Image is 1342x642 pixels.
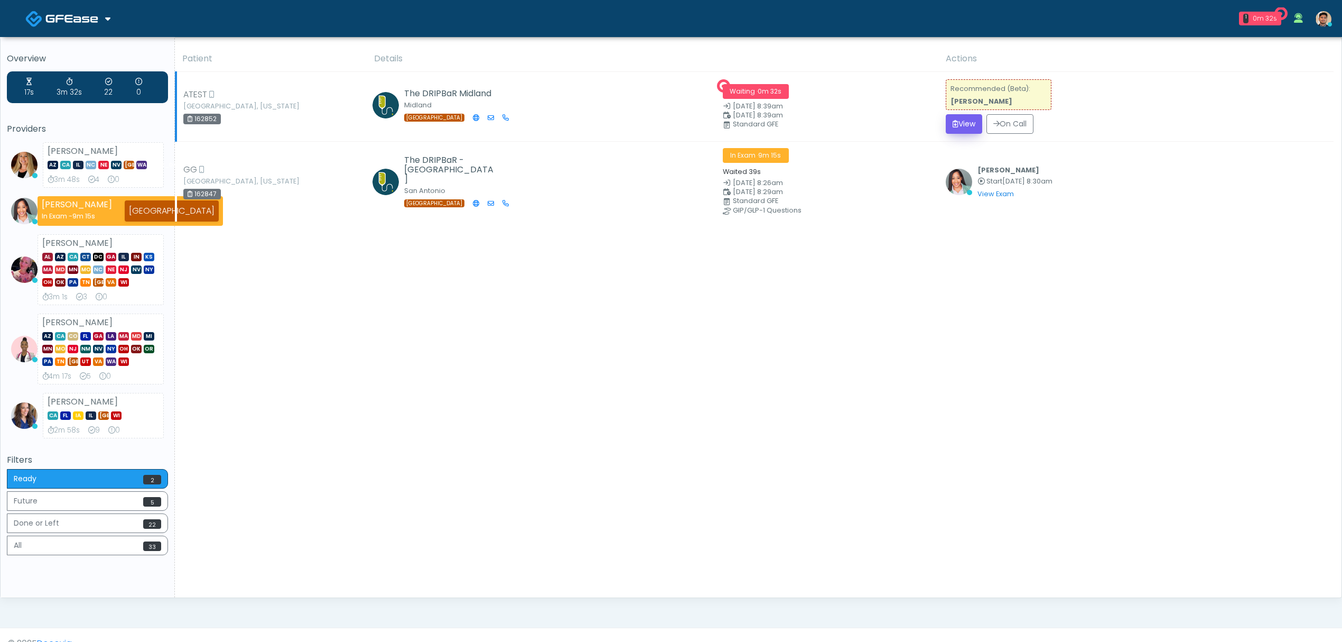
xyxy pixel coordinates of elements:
small: Date Created [723,180,933,187]
span: NY [106,345,116,353]
span: MO [80,265,91,274]
span: AL [42,253,53,261]
span: PA [42,357,53,366]
div: 0m 32s [1253,14,1277,23]
span: [DATE] 8:39am [733,111,783,120]
span: 9m 15s [758,151,781,160]
strong: [PERSON_NAME] [48,396,118,408]
span: [DATE] 8:30am [1002,177,1052,186]
h5: The DRIPBaR Midland [404,89,497,98]
span: WI [118,357,129,366]
h5: The DRIPBaR - [GEOGRAPHIC_DATA] [404,155,497,184]
span: WI [111,411,122,420]
img: Jennifer Ekeh [11,198,38,224]
div: Average Review Time [42,292,68,302]
div: Exams Completed [80,371,91,382]
span: OH [118,345,129,353]
span: AZ [42,332,53,341]
span: NM [80,345,91,353]
span: KS [144,253,154,261]
div: Extended Exams [99,371,111,382]
small: [GEOGRAPHIC_DATA], [US_STATE] [183,103,241,109]
span: PA [68,278,78,287]
span: AZ [55,253,66,261]
small: Recommended (Beta): [950,84,1030,106]
div: In Exam - [42,211,112,221]
a: 1 0m 32s [1233,7,1288,30]
span: VA [93,357,104,366]
h5: Overview [7,54,168,63]
img: Michael Nelson [372,169,399,195]
span: 5 [143,497,161,507]
span: IL [73,161,83,169]
div: Extended Exams [108,425,120,436]
div: Exams Completed [76,292,87,302]
div: Exams Completed [88,175,99,185]
strong: [PERSON_NAME] [950,97,1012,106]
span: OR [144,345,154,353]
span: 33 [143,542,161,551]
span: NC [93,265,104,274]
button: All33 [7,536,168,555]
h5: Providers [7,124,168,134]
div: 162847 [183,189,221,199]
span: CA [55,332,66,341]
img: Lindsey Morgan [11,256,38,283]
img: Docovia [25,10,43,27]
div: Extended Exams [96,292,107,302]
div: 162852 [183,114,221,124]
img: Kenner Medina [1316,11,1331,27]
span: [GEOGRAPHIC_DATA] [124,161,134,169]
span: [DATE] 8:29am [733,187,783,196]
small: Midland [404,100,432,109]
div: [GEOGRAPHIC_DATA] [125,200,219,222]
span: 9m 15s [72,212,95,221]
span: MA [42,265,53,274]
span: NV [93,345,104,353]
div: 1 [1243,14,1248,23]
span: MO [55,345,66,353]
img: Kristin Adams [11,402,38,429]
span: MI [144,332,154,341]
img: Jennifer Ekeh [946,169,972,195]
span: OK [131,345,142,353]
span: NV [111,161,122,169]
strong: [PERSON_NAME] [42,316,113,328]
span: CA [68,253,78,261]
span: Start [986,177,1002,186]
div: GIP/GLP-1 Questions [733,207,943,214]
span: GA [106,253,116,261]
span: [GEOGRAPHIC_DATA] [98,411,109,420]
span: UT [80,357,91,366]
span: WA [106,357,116,366]
span: FL [60,411,71,420]
div: Exams Completed [88,425,100,436]
span: WI [118,278,129,287]
button: Open LiveChat chat widget [8,4,40,36]
span: [DATE] 8:26am [733,178,783,187]
strong: [PERSON_NAME] [48,145,118,157]
span: TN [80,278,91,287]
span: [GEOGRAPHIC_DATA] [68,357,78,366]
span: NE [106,265,116,274]
span: VA [106,278,116,287]
span: NE [98,161,109,169]
span: CT [80,253,91,261]
img: Clay Braden [372,92,399,118]
small: Date Created [723,103,933,110]
img: Janaira Villalobos [11,336,38,362]
small: San Antonio [404,186,445,195]
span: CO [68,332,78,341]
span: AZ [48,161,58,169]
img: Docovia [45,13,98,24]
button: Done or Left22 [7,513,168,533]
div: Average Wait Time [24,77,34,98]
span: IL [118,253,129,261]
span: NY [144,265,154,274]
span: FL [80,332,91,341]
div: Average Review Time [48,425,80,436]
b: [PERSON_NAME] [977,166,1039,175]
span: MD [55,265,66,274]
span: 2 [143,475,161,484]
span: MN [42,345,53,353]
